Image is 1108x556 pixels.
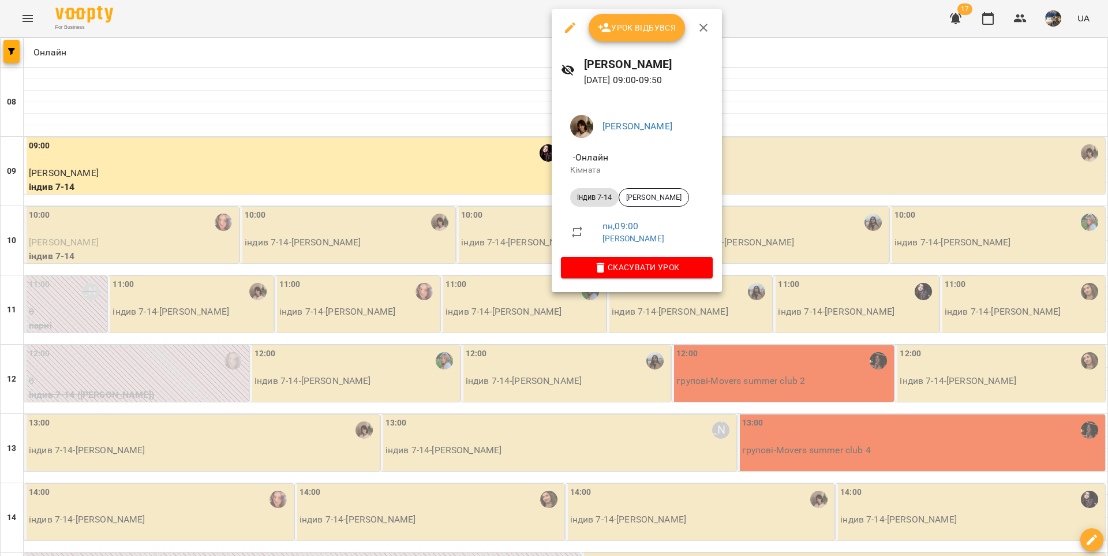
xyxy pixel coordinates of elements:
[584,55,713,73] h6: [PERSON_NAME]
[570,165,703,176] p: Кімната
[602,234,664,243] a: [PERSON_NAME]
[570,260,703,274] span: Скасувати Урок
[561,257,713,278] button: Скасувати Урок
[570,115,593,138] img: 5ab270ebd8e3dfeff87dc15fffc2038a.png
[570,192,619,203] span: індив 7-14
[602,221,638,232] a: пн , 09:00
[619,192,688,203] span: [PERSON_NAME]
[570,152,611,163] span: - Онлайн
[584,73,713,87] p: [DATE] 09:00 - 09:50
[589,14,686,42] button: Урок відбувся
[598,21,676,35] span: Урок відбувся
[602,121,672,132] a: [PERSON_NAME]
[619,188,689,207] div: [PERSON_NAME]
